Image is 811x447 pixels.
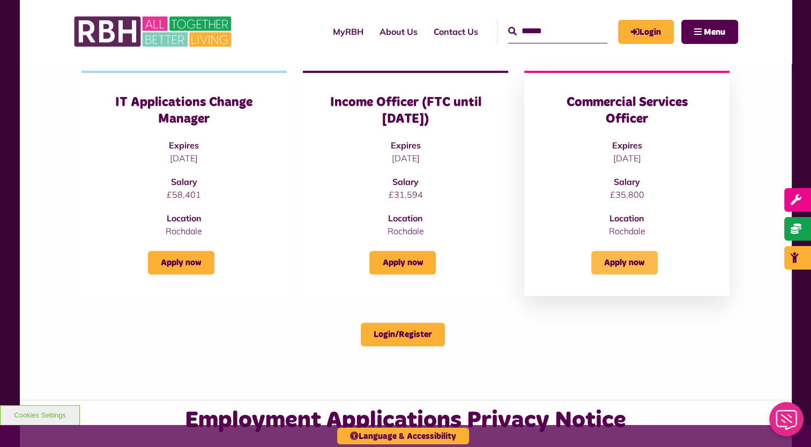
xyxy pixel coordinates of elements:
p: £31,594 [324,188,487,201]
a: MyRBH [618,20,674,44]
p: Rochdale [546,225,708,237]
p: [DATE] [324,152,487,165]
img: RBH [73,11,234,53]
strong: Salary [614,176,640,187]
input: Search [508,20,607,43]
h3: Employment Applications Privacy Notice [184,405,627,436]
button: Navigation [681,20,738,44]
p: [DATE] [546,152,708,165]
button: Language & Accessibility [337,428,469,444]
strong: Expires [612,140,642,151]
a: Apply now [148,251,214,274]
strong: Location [609,213,644,223]
strong: Salary [392,176,419,187]
a: Contact Us [426,17,486,46]
span: Menu [704,28,725,36]
p: [DATE] [103,152,265,165]
h3: IT Applications Change Manager [103,94,265,128]
strong: Location [167,213,202,223]
a: MyRBH [325,17,371,46]
strong: Location [388,213,423,223]
h3: Commercial Services Officer [546,94,708,128]
p: £35,800 [546,188,708,201]
a: Apply now [369,251,436,274]
a: Login/Register [361,323,445,346]
p: Rochdale [324,225,487,237]
p: £58,401 [103,188,265,201]
iframe: Netcall Web Assistant for live chat [763,399,811,447]
h3: Income Officer (FTC until [DATE]) [324,94,487,128]
strong: Salary [171,176,197,187]
strong: Expires [169,140,199,151]
p: Rochdale [103,225,265,237]
strong: Expires [390,140,420,151]
a: Apply now [591,251,658,274]
a: About Us [371,17,426,46]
